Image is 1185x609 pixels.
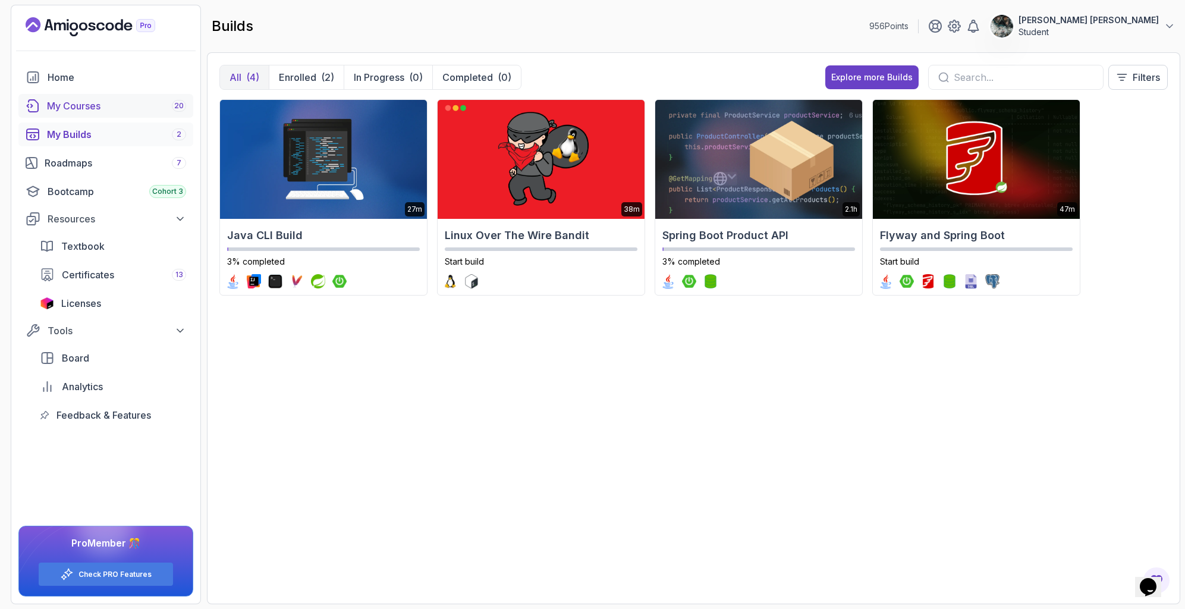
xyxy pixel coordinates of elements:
div: My Builds [47,127,186,142]
p: 27m [407,205,422,214]
button: Explore more Builds [825,65,919,89]
h2: Java CLI Build [227,227,420,244]
img: spring-boot logo [682,274,696,288]
span: Start build [445,256,484,266]
div: Roadmaps [45,156,186,170]
div: Home [48,70,186,84]
span: 2 [177,130,181,139]
div: (2) [321,70,334,84]
input: Search... [954,70,1093,84]
div: (0) [498,70,511,84]
span: 7 [177,158,181,168]
a: certificates [33,263,193,287]
img: spring-boot logo [900,274,914,288]
span: 3% completed [227,256,285,266]
a: analytics [33,375,193,398]
p: All [230,70,241,84]
a: builds [18,123,193,146]
a: Linux Over The Wire Bandit card38mLinux Over The Wire BanditStart buildlinux logobash logo [437,99,645,296]
div: Explore more Builds [831,71,913,83]
div: (4) [246,70,259,84]
p: Student [1019,26,1159,38]
a: courses [18,94,193,118]
span: Licenses [61,296,101,310]
img: terminal logo [268,274,282,288]
img: Spring Boot Product API card [655,100,862,219]
span: Cohort 3 [152,187,183,196]
a: Flyway and Spring Boot card47mFlyway and Spring BootStart buildjava logospring-boot logoflyway lo... [872,99,1080,296]
img: spring-boot logo [332,274,347,288]
button: Enrolled(2) [269,65,344,89]
img: linux logo [443,274,457,288]
p: 956 Points [869,20,909,32]
img: java logo [225,274,240,288]
img: spring-data-jpa logo [942,274,957,288]
button: In Progress(0) [344,65,432,89]
h2: builds [212,17,253,36]
img: maven logo [290,274,304,288]
a: Java CLI Build card27mJava CLI Build3% completedjava logointellij logoterminal logomaven logospri... [219,99,428,296]
span: Feedback & Features [56,408,151,422]
img: Linux Over The Wire Bandit card [438,100,645,219]
span: 13 [175,270,183,280]
a: textbook [33,234,193,258]
div: (0) [409,70,423,84]
img: java logo [878,274,892,288]
a: roadmaps [18,151,193,175]
a: board [33,346,193,370]
button: user profile image[PERSON_NAME] [PERSON_NAME]Student [990,14,1175,38]
img: sql logo [964,274,978,288]
div: My Courses [47,99,186,113]
button: Tools [18,320,193,341]
div: Tools [48,324,186,338]
a: Check PRO Features [78,570,152,579]
img: intellij logo [247,274,261,288]
h2: Spring Boot Product API [662,227,855,244]
span: Board [62,351,89,365]
p: 47m [1060,205,1075,214]
button: Check PRO Features [38,562,174,586]
span: Start build [880,256,919,266]
img: spring-data-jpa logo [703,274,718,288]
a: home [18,65,193,89]
h2: Linux Over The Wire Bandit [445,227,637,244]
div: Resources [48,212,186,226]
p: Completed [442,70,493,84]
button: Resources [18,208,193,230]
p: Filters [1133,70,1160,84]
span: 3% completed [662,256,720,266]
p: In Progress [354,70,404,84]
a: feedback [33,403,193,427]
span: 20 [174,101,184,111]
span: Textbook [61,239,105,253]
img: bash logo [464,274,479,288]
p: 38m [624,205,640,214]
div: Bootcamp [48,184,186,199]
img: spring logo [311,274,325,288]
button: All(4) [220,65,269,89]
p: [PERSON_NAME] [PERSON_NAME] [1019,14,1159,26]
a: Landing page [26,17,183,36]
p: 2.1h [845,205,857,214]
img: user profile image [991,15,1013,37]
button: Completed(0) [432,65,521,89]
img: flyway logo [921,274,935,288]
button: Filters [1108,65,1168,90]
a: licenses [33,291,193,315]
h2: Flyway and Spring Boot [880,227,1073,244]
img: java logo [661,274,675,288]
img: Flyway and Spring Boot card [873,100,1080,219]
img: postgres logo [985,274,999,288]
a: Spring Boot Product API card2.1hSpring Boot Product API3% completedjava logospring-boot logosprin... [655,99,863,296]
p: Enrolled [279,70,316,84]
a: bootcamp [18,180,193,203]
span: Analytics [62,379,103,394]
iframe: chat widget [1135,561,1173,597]
img: Java CLI Build card [220,100,427,219]
img: jetbrains icon [40,297,54,309]
span: Certificates [62,268,114,282]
